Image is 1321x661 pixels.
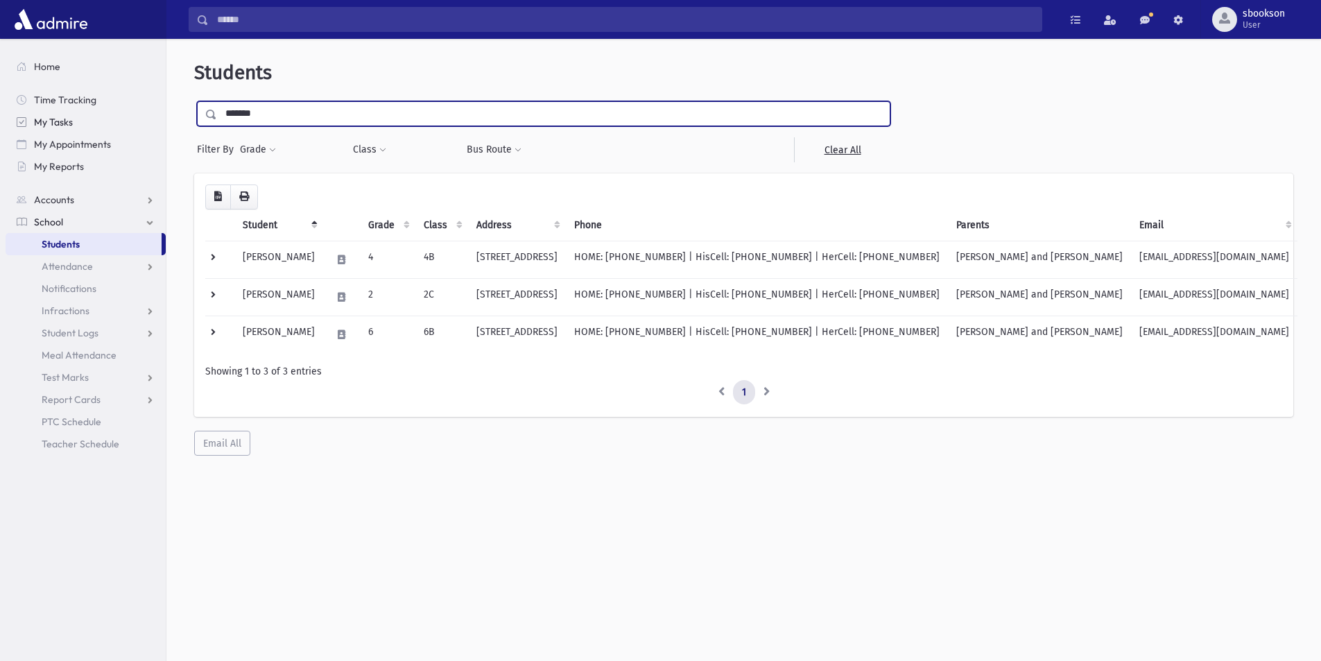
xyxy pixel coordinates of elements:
span: Attendance [42,260,93,273]
td: 6B [415,316,468,353]
td: 4 [360,241,415,278]
td: 2 [360,278,415,316]
a: Student Logs [6,322,166,344]
td: [EMAIL_ADDRESS][DOMAIN_NAME] [1131,278,1297,316]
td: 2C [415,278,468,316]
a: Meal Attendance [6,344,166,366]
a: Report Cards [6,388,166,411]
a: My Appointments [6,133,166,155]
a: Clear All [794,137,890,162]
span: Students [194,61,272,84]
span: Time Tracking [34,94,96,106]
th: Class: activate to sort column ascending [415,209,468,241]
th: Phone [566,209,948,241]
td: [STREET_ADDRESS] [468,241,566,278]
a: School [6,211,166,233]
a: Time Tracking [6,89,166,111]
td: HOME: [PHONE_NUMBER] | HisCell: [PHONE_NUMBER] | HerCell: [PHONE_NUMBER] [566,241,948,278]
a: My Tasks [6,111,166,133]
span: Teacher Schedule [42,438,119,450]
td: [PERSON_NAME] [234,241,323,278]
a: Teacher Schedule [6,433,166,455]
button: Class [352,137,387,162]
a: 1 [733,380,755,405]
span: My Tasks [34,116,73,128]
td: 4B [415,241,468,278]
a: Accounts [6,189,166,211]
a: PTC Schedule [6,411,166,433]
span: Filter By [197,142,239,157]
span: Notifications [42,282,96,295]
input: Search [209,7,1042,32]
span: User [1243,19,1285,31]
th: Address: activate to sort column ascending [468,209,566,241]
span: sbookson [1243,8,1285,19]
td: 6 [360,316,415,353]
th: Student: activate to sort column descending [234,209,323,241]
td: [PERSON_NAME] [234,278,323,316]
span: Report Cards [42,393,101,406]
td: [STREET_ADDRESS] [468,316,566,353]
button: Email All [194,431,250,456]
td: [EMAIL_ADDRESS][DOMAIN_NAME] [1131,241,1297,278]
span: Test Marks [42,371,89,384]
a: My Reports [6,155,166,178]
td: [PERSON_NAME] and [PERSON_NAME] [948,278,1131,316]
a: Test Marks [6,366,166,388]
button: Bus Route [466,137,522,162]
th: Grade: activate to sort column ascending [360,209,415,241]
span: Infractions [42,304,89,317]
th: Email: activate to sort column ascending [1131,209,1297,241]
a: Notifications [6,277,166,300]
a: Home [6,55,166,78]
button: Print [230,184,258,209]
span: PTC Schedule [42,415,101,428]
a: Attendance [6,255,166,277]
span: School [34,216,63,228]
a: Students [6,233,162,255]
button: Grade [239,137,277,162]
span: Students [42,238,80,250]
span: Meal Attendance [42,349,116,361]
td: [PERSON_NAME] and [PERSON_NAME] [948,241,1131,278]
span: Home [34,60,60,73]
td: [PERSON_NAME] [234,316,323,353]
div: Showing 1 to 3 of 3 entries [205,364,1282,379]
td: HOME: [PHONE_NUMBER] | HisCell: [PHONE_NUMBER] | HerCell: [PHONE_NUMBER] [566,316,948,353]
td: [EMAIL_ADDRESS][DOMAIN_NAME] [1131,316,1297,353]
span: My Appointments [34,138,111,151]
td: HOME: [PHONE_NUMBER] | HisCell: [PHONE_NUMBER] | HerCell: [PHONE_NUMBER] [566,278,948,316]
td: [PERSON_NAME] and [PERSON_NAME] [948,316,1131,353]
span: My Reports [34,160,84,173]
a: Infractions [6,300,166,322]
td: [STREET_ADDRESS] [468,278,566,316]
img: AdmirePro [11,6,91,33]
th: Parents [948,209,1131,241]
span: Student Logs [42,327,98,339]
button: CSV [205,184,231,209]
span: Accounts [34,194,74,206]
